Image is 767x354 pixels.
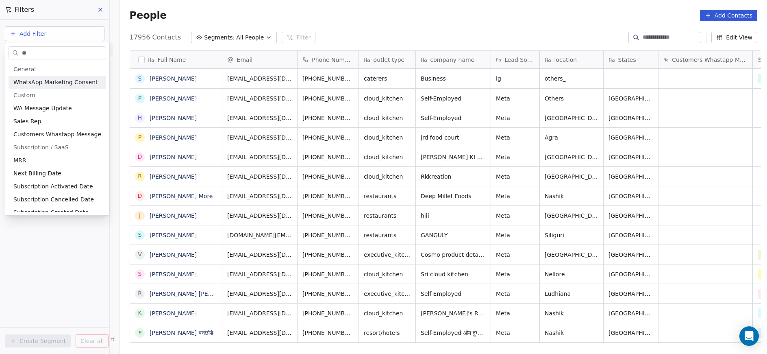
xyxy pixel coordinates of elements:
[13,78,98,86] span: WhatsApp Marketing Consent
[13,130,101,138] span: Customers Whastapp Message
[13,208,89,216] span: Subscription Created Date
[13,169,61,177] span: Next Billing Date
[13,91,35,99] span: Custom
[13,117,41,125] span: Sales Rep
[13,65,36,73] span: General
[13,182,93,190] span: Subscription Activated Date
[13,104,72,112] span: WA Message Update
[13,156,26,164] span: MRR
[13,143,69,151] span: Subscription / SaaS
[13,195,94,203] span: Subscription Cancelled Date
[9,63,106,245] div: Suggestions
